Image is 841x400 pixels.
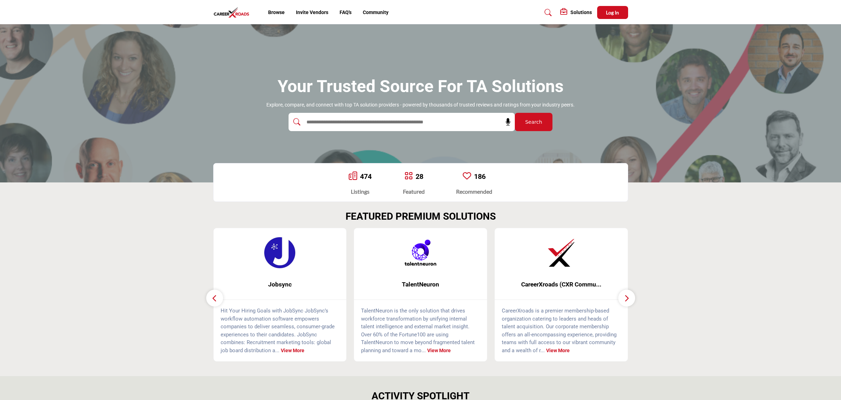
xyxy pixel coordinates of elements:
a: Invite Vendors [296,9,328,15]
span: ... [422,347,426,354]
a: 28 [416,172,423,181]
a: Community [363,9,388,15]
p: Explore, compare, and connect with top TA solution providers - powered by thousands of trusted re... [266,102,575,109]
button: Search [515,113,552,131]
a: CareerXroads (CXR Commu... [495,275,628,294]
span: Jobsync [224,280,336,289]
img: Site Logo [213,7,253,18]
span: Log In [606,9,619,15]
b: Jobsync [224,275,336,294]
img: CareerXroads (CXR Community) [544,235,579,270]
a: View More [546,348,570,353]
a: 186 [474,172,486,181]
div: Recommended [456,187,492,196]
p: TalentNeuron is the only solution that drives workforce transformation by unifying internal talen... [361,307,480,354]
b: CareerXroads (CXR Community) [505,275,617,294]
p: Hit Your Hiring Goals with JobSync JobSync’s workflow automation software empowers companies to d... [221,307,340,354]
a: TalentNeuron [354,275,487,294]
a: Jobsync [214,275,347,294]
a: Browse [268,9,285,15]
span: CareerXroads (CXR Commu... [505,280,617,289]
span: Search [525,118,542,126]
div: Featured [403,187,425,196]
img: TalentNeuron [403,235,438,270]
b: TalentNeuron [365,275,476,294]
span: ... [275,347,279,354]
a: View More [281,348,304,353]
a: View More [427,348,451,353]
div: Solutions [560,8,592,17]
div: Listings [349,187,372,196]
span: ... [540,347,545,354]
a: 474 [360,172,372,181]
a: Go to Recommended [463,172,471,181]
h1: Your Trusted Source for TA Solutions [278,76,564,97]
h5: Solutions [570,9,592,15]
a: FAQ's [340,9,352,15]
img: Jobsync [262,235,297,270]
span: TalentNeuron [365,280,476,289]
h2: FEATURED PREMIUM SOLUTIONS [346,211,496,222]
button: Log In [597,6,628,19]
a: Search [538,7,556,18]
p: CareerXroads is a premier membership-based organization catering to leaders and heads of talent a... [502,307,621,354]
a: Go to Featured [404,172,413,181]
